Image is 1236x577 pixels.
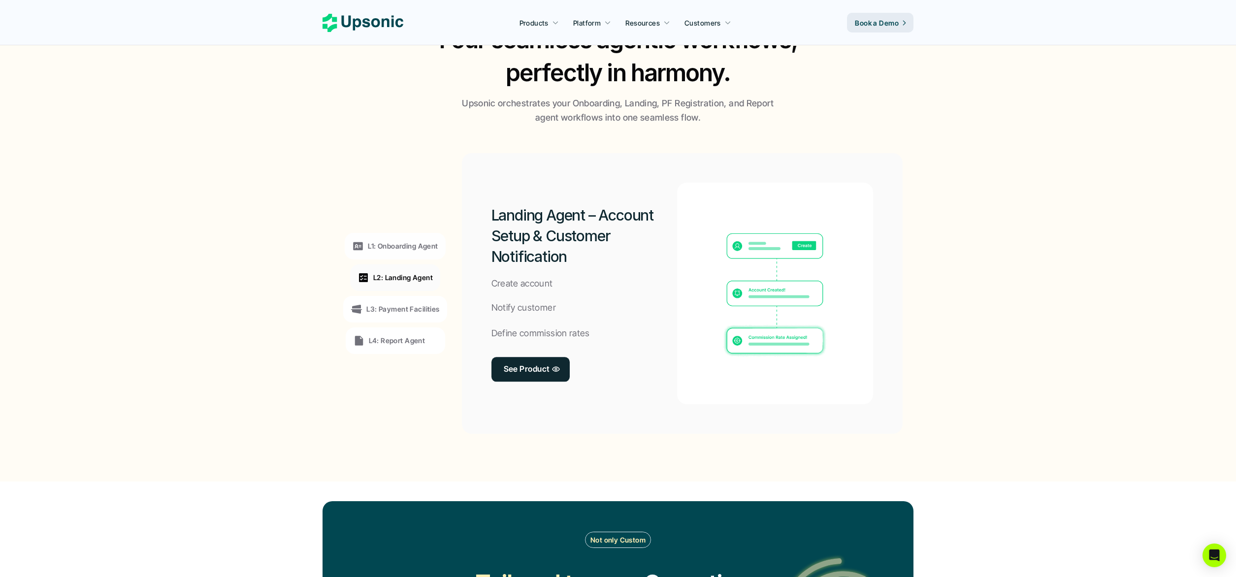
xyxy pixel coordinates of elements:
h2: Four seamless agentic workflows, perfectly in harmony. [429,23,807,89]
h2: Landing Agent – Account Setup & Customer Notification [491,205,678,267]
p: Customers [684,18,721,28]
p: Platform [573,18,601,28]
p: L4: Report Agent [369,335,425,346]
a: See Product [491,357,570,382]
p: See Product [504,362,550,377]
p: Products [520,18,549,28]
p: Upsonic orchestrates your Onboarding, Landing, PF Registration, and Report agent workflows into o... [458,96,778,125]
p: L2: Landing Agent [373,272,433,283]
p: Define commission rates [491,326,590,341]
a: Book a Demo [847,13,913,32]
p: L1: Onboarding Agent [368,241,438,251]
p: Create account [491,277,553,291]
p: Notify customer [491,301,556,315]
p: Book a Demo [855,18,899,28]
a: Products [514,14,565,32]
div: Open Intercom Messenger [1203,544,1226,567]
p: Not only Custom [590,535,646,545]
p: Resources [625,18,660,28]
p: L3: Payment Facilities [366,304,439,314]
